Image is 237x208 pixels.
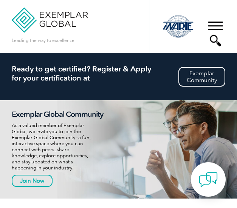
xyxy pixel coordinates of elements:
img: contact-chat.png [199,170,218,189]
a: Join Now [12,175,53,187]
p: Leading the way to excellence [12,36,74,45]
a: ExemplarCommunity [178,67,225,87]
h2: Exemplar Global Community [12,110,106,119]
p: As a valued member of Exemplar Global, we invite you to join the Exemplar Global Community—a fun,... [12,123,106,171]
h2: Ready to get certified? Register & Apply for your certification at [12,64,225,82]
